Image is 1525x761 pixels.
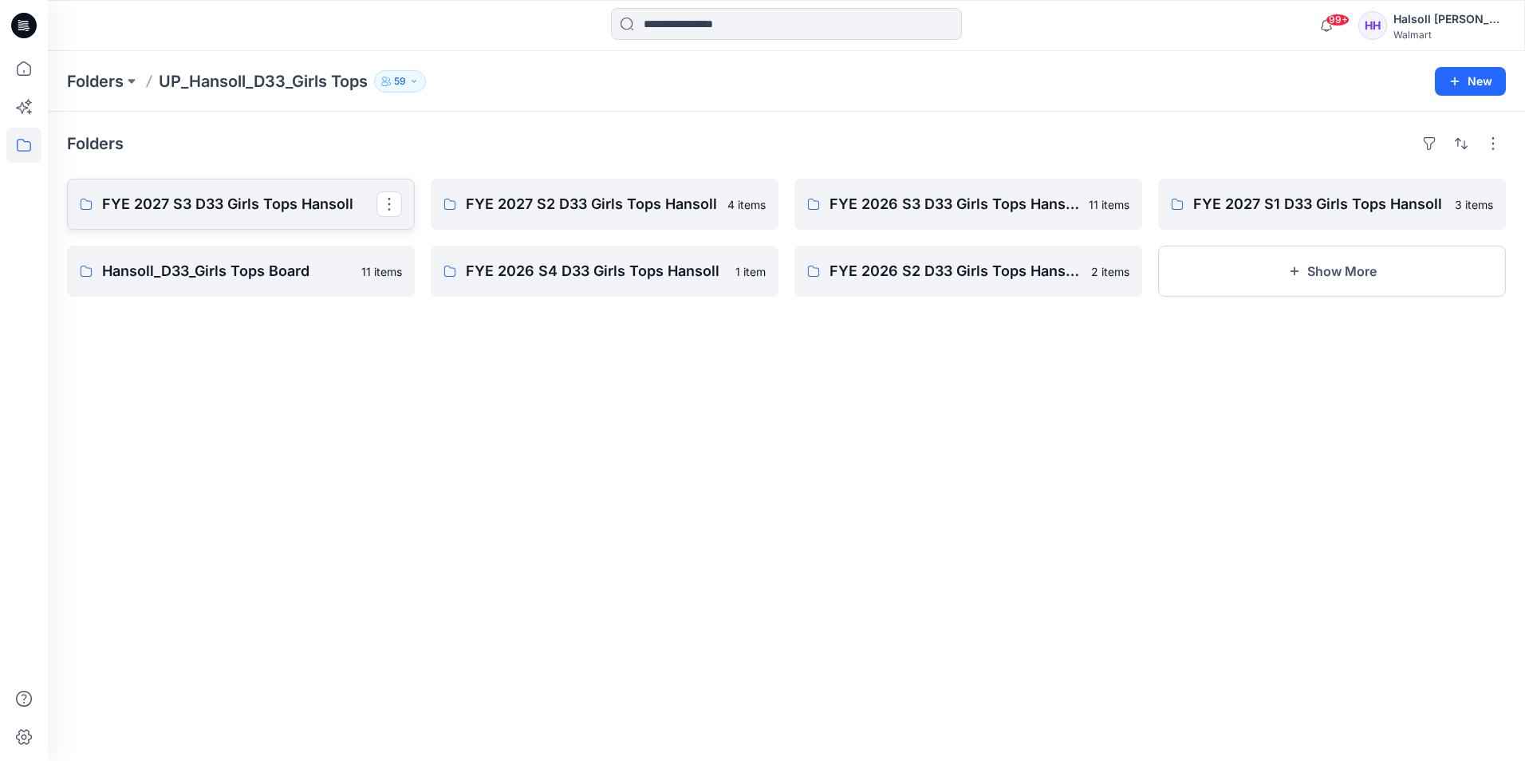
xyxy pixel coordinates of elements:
button: New [1435,67,1506,96]
a: FYE 2027 S1 D33 Girls Tops Hansoll3 items [1158,179,1506,230]
button: 59 [374,70,426,93]
p: FYE 2026 S2 D33 Girls Tops Hansoll [829,260,1082,282]
p: 59 [394,73,406,90]
a: FYE 2026 S3 D33 Girls Tops Hansoll11 items [794,179,1142,230]
p: FYE 2026 S3 D33 Girls Tops Hansoll [829,193,1079,215]
div: HH [1358,11,1387,40]
div: Halsoll [PERSON_NAME] Girls Design Team [1393,10,1505,29]
h4: Folders [67,134,124,153]
p: UP_Hansoll_D33_Girls Tops [159,70,368,93]
a: Folders [67,70,124,93]
a: FYE 2027 S2 D33 Girls Tops Hansoll4 items [431,179,778,230]
p: 2 items [1091,263,1129,280]
span: 99+ [1326,14,1350,26]
p: Hansoll_D33_Girls Tops Board [102,260,352,282]
p: FYE 2026 S4 D33 Girls Tops Hansoll [466,260,726,282]
a: Hansoll_D33_Girls Tops Board11 items [67,246,415,297]
a: FYE 2026 S4 D33 Girls Tops Hansoll1 item [431,246,778,297]
p: 1 item [735,263,766,280]
p: FYE 2027 S2 D33 Girls Tops Hansoll [466,193,718,215]
p: 3 items [1455,196,1493,213]
p: 11 items [361,263,402,280]
p: FYE 2027 S1 D33 Girls Tops Hansoll [1193,193,1445,215]
a: FYE 2026 S2 D33 Girls Tops Hansoll2 items [794,246,1142,297]
div: Walmart [1393,29,1505,41]
p: 4 items [727,196,766,213]
button: Show More [1158,246,1506,297]
a: FYE 2027 S3 D33 Girls Tops Hansoll [67,179,415,230]
p: FYE 2027 S3 D33 Girls Tops Hansoll [102,193,376,215]
p: 11 items [1089,196,1129,213]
